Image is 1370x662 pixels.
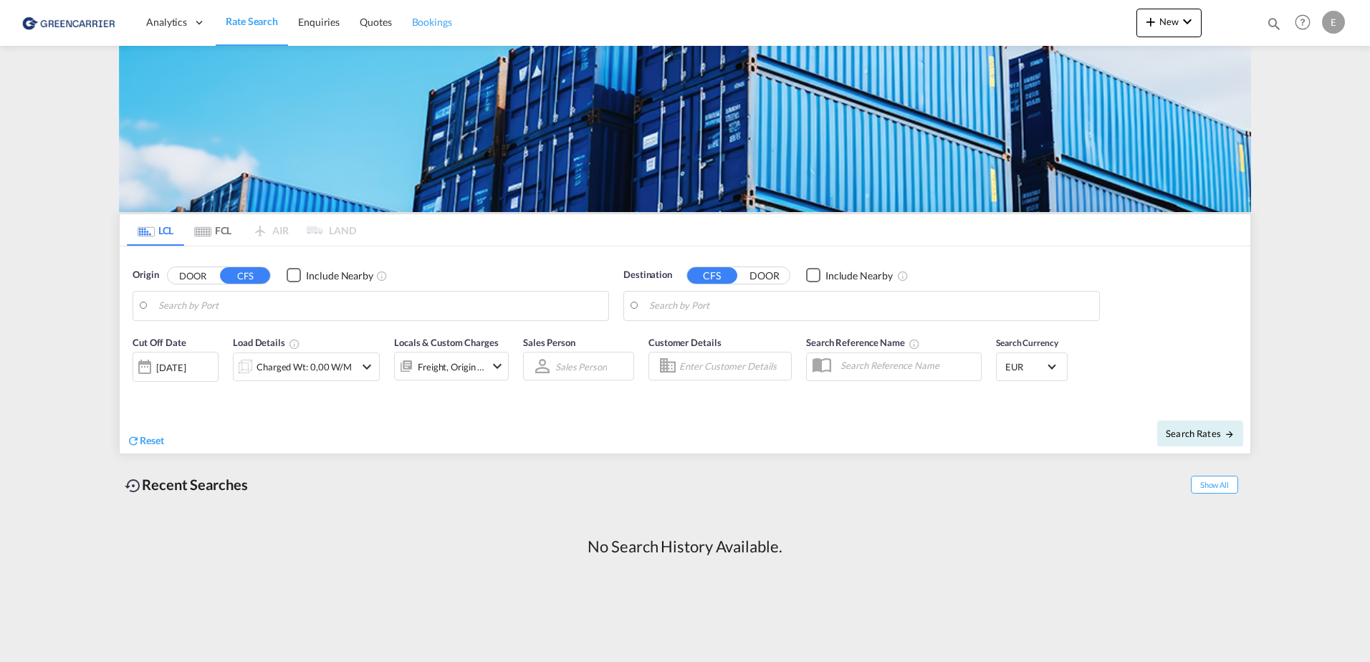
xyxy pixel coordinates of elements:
[554,356,608,377] md-select: Sales Person
[306,269,373,283] div: Include Nearby
[360,16,391,28] span: Quotes
[220,267,270,284] button: CFS
[1266,16,1282,32] md-icon: icon-magnify
[909,338,920,350] md-icon: Your search will be saved by the below given name
[687,267,737,284] button: CFS
[394,352,509,380] div: Freight Origin Destinationicon-chevron-down
[1005,360,1045,373] span: EUR
[1142,16,1196,27] span: New
[833,355,981,376] input: Search Reference Name
[648,337,721,348] span: Customer Details
[1191,476,1238,494] span: Show All
[133,352,219,382] div: [DATE]
[1136,9,1202,37] button: icon-plus 400-fgNewicon-chevron-down
[287,268,373,283] md-checkbox: Checkbox No Ink
[168,267,218,284] button: DOOR
[125,477,142,494] md-icon: icon-backup-restore
[418,357,485,377] div: Freight Origin Destination
[127,214,356,246] md-pagination-wrapper: Use the left and right arrow keys to navigate between tabs
[127,214,184,246] md-tab-item: LCL
[623,268,672,282] span: Destination
[806,268,893,283] md-checkbox: Checkbox No Ink
[119,469,254,501] div: Recent Searches
[679,355,787,377] input: Enter Customer Details
[1166,428,1235,439] span: Search Rates
[233,337,300,348] span: Load Details
[1004,356,1060,377] md-select: Select Currency: € EUREuro
[996,337,1058,348] span: Search Currency
[133,268,158,282] span: Origin
[649,295,1092,317] input: Search by Port
[184,214,241,246] md-tab-item: FCL
[140,434,164,446] span: Reset
[523,337,575,348] span: Sales Person
[1157,421,1243,446] button: Search Ratesicon-arrow-right
[739,267,790,284] button: DOOR
[156,361,186,374] div: [DATE]
[489,358,506,375] md-icon: icon-chevron-down
[158,295,601,317] input: Search by Port
[1225,429,1235,439] md-icon: icon-arrow-right
[376,270,388,282] md-icon: Unchecked: Ignores neighbouring ports when fetching rates.Checked : Includes neighbouring ports w...
[412,16,452,28] span: Bookings
[588,536,782,558] div: No Search History Available.
[127,434,140,447] md-icon: icon-refresh
[127,433,164,449] div: icon-refreshReset
[133,380,143,400] md-datepicker: Select
[1322,11,1345,34] div: E
[133,337,186,348] span: Cut Off Date
[1179,13,1196,30] md-icon: icon-chevron-down
[289,338,300,350] md-icon: Chargeable Weight
[358,358,375,375] md-icon: icon-chevron-down
[226,15,278,27] span: Rate Search
[233,352,380,381] div: Charged Wt: 0,00 W/Micon-chevron-down
[1142,13,1159,30] md-icon: icon-plus 400-fg
[1290,10,1322,36] div: Help
[825,269,893,283] div: Include Nearby
[119,46,1251,212] img: GreenCarrierFCL_LCL.png
[146,15,187,29] span: Analytics
[21,6,118,39] img: 1378a7308afe11ef83610d9e779c6b34.png
[1290,10,1315,34] span: Help
[257,357,352,377] div: Charged Wt: 0,00 W/M
[806,337,920,348] span: Search Reference Name
[1266,16,1282,37] div: icon-magnify
[394,337,499,348] span: Locals & Custom Charges
[897,270,909,282] md-icon: Unchecked: Ignores neighbouring ports when fetching rates.Checked : Includes neighbouring ports w...
[120,246,1250,454] div: Origin DOOR CFS Checkbox No InkUnchecked: Ignores neighbouring ports when fetching rates.Checked ...
[298,16,340,28] span: Enquiries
